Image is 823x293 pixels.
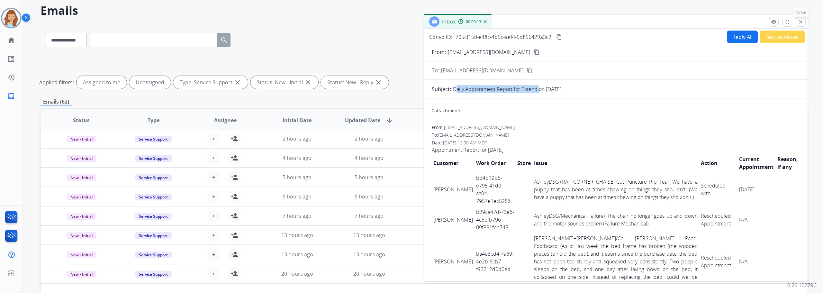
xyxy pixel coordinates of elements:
[212,212,215,220] span: +
[283,154,312,161] span: 4 hours ago
[534,235,698,288] a: [PERSON_NAME]+[PERSON_NAME]/Cal [PERSON_NAME] Panel Footboard (As of last week the bed frame has ...
[281,251,313,258] span: 13 hours ago
[432,107,461,114] div: attachments
[475,233,516,290] td: ba4e3cd4-7a69-4e2b-8cb7-f93212d0d0ed
[532,154,699,172] th: Issue
[231,212,238,220] mat-icon: person_add
[432,206,475,233] td: [PERSON_NAME]
[453,85,561,93] p: Daily Appointment Report for Extend on [DATE]
[787,281,817,289] p: 0.20.1027RC
[737,154,776,172] th: Current Appointment
[385,116,393,124] mat-icon: arrow_downward
[784,19,790,25] mat-icon: fullscreen
[432,124,800,131] div: From:
[231,231,238,239] mat-icon: person_add
[355,154,384,161] span: 4 hours ago
[212,154,215,162] span: +
[796,17,806,27] button: Close
[231,135,238,142] mat-icon: person_add
[207,267,220,280] button: +
[456,33,551,41] span: 705cf150-e48c-4b5c-aef4-5d856429a3c2
[353,270,385,277] span: 20 hours ago
[432,132,800,138] div: To:
[321,76,389,89] div: Status: New - Reply
[135,155,172,162] span: Service Support
[283,135,312,142] span: 2 hours ago
[41,4,808,17] h2: Emails
[443,140,487,146] span: [DATE] 12:00 AM MDT
[214,116,237,124] span: Assignee
[448,48,530,56] p: [EMAIL_ADDRESS][DOMAIN_NAME]
[212,231,215,239] span: +
[281,270,313,277] span: 20 hours ago
[441,67,523,74] span: [EMAIL_ADDRESS][DOMAIN_NAME]
[231,251,238,258] mat-icon: person_add
[135,252,172,258] span: Service Support
[67,232,96,239] span: New - Initial
[283,116,312,124] span: Initial Date
[67,155,96,162] span: New - Initial
[534,212,698,227] a: AshleyDSG/Mechanical Failure/ The chair no longer goes up and down and the motor sounds broken (F...
[699,172,737,206] td: Scheduled with
[375,78,382,86] mat-icon: close
[737,206,776,233] td: N/A
[737,233,776,290] td: N/A
[432,172,475,206] td: [PERSON_NAME]
[207,171,220,184] button: +
[355,193,384,200] span: 5 hours ago
[355,212,384,219] span: 7 hours ago
[67,174,96,181] span: New - Initial
[135,174,172,181] span: Service Support
[353,251,385,258] span: 13 hours ago
[234,78,241,86] mat-icon: close
[67,271,96,278] span: New - Initial
[231,193,238,200] mat-icon: person_add
[220,36,228,44] mat-icon: search
[798,19,804,25] mat-icon: close
[135,213,172,220] span: Service Support
[7,92,15,100] mat-icon: inbox
[353,232,385,239] span: 13 hours ago
[67,213,96,220] span: New - Initial
[77,76,127,89] div: Assigned to me
[699,233,737,290] td: Rescheduled Appointment
[212,173,215,181] span: +
[135,232,172,239] span: Service Support
[212,193,215,200] span: +
[527,68,533,73] mat-icon: content_copy
[212,135,215,142] span: +
[475,154,516,172] th: Work Order
[438,132,509,138] span: [EMAIL_ADDRESS][DOMAIN_NAME]
[173,76,248,89] div: Type: Service Support
[73,116,90,124] span: Status
[475,206,516,233] td: b29ca47d-73e6-4c3e-b796-09f881fee745
[39,78,74,86] p: Applied filters:
[516,154,532,172] th: Store
[231,173,238,181] mat-icon: person_add
[250,76,318,89] div: Status: New - Initial
[794,8,808,17] p: Close
[304,78,312,86] mat-icon: close
[760,31,805,43] button: Secure Notes
[212,251,215,258] span: +
[432,67,439,74] p: To:
[207,248,220,261] button: +
[2,9,20,27] img: avatar
[534,178,698,201] a: AshleyDSG+RAF CORNER CHAISE+Cut Puncture Rip Tear+We have a puppy that has been at times chewing ...
[281,232,313,239] span: 13 hours ago
[355,135,384,142] span: 2 hours ago
[207,229,220,242] button: +
[556,34,562,40] mat-icon: content_copy
[432,107,434,114] span: 0
[7,74,15,81] mat-icon: history
[466,19,481,24] span: 00:00:13
[771,19,777,25] mat-icon: remove_red_eye
[135,194,172,200] span: Service Support
[442,18,456,25] span: Inbox
[699,154,737,172] th: Action
[432,146,800,154] h2: Appointment Report for [DATE]
[148,116,159,124] span: Type
[699,206,737,233] td: Rescheduled Appointment
[355,174,384,181] span: 5 hours ago
[231,270,238,278] mat-icon: person_add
